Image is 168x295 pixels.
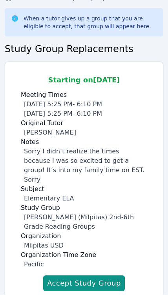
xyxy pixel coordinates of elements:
[24,147,147,185] div: Sorry I didn’t realize the times because I was so excited to get a group! It’s into my family tim...
[21,232,147,241] label: Organization
[21,204,147,213] label: Study Group
[24,109,147,119] li: [DATE] 5:25 PM - 6:10 PM
[21,91,147,100] label: Meeting Times
[21,251,147,260] label: Organization Time Zone
[21,119,147,128] label: Original Tutor
[21,138,147,147] label: Notes
[48,76,120,84] span: Starting on [DATE]
[21,185,147,194] label: Subject
[24,194,147,204] div: Elementary ELA
[5,43,163,56] h2: Study Group Replacements
[24,128,147,138] div: [PERSON_NAME]
[43,276,125,291] button: Accept Study Group
[24,15,157,31] div: When a tutor gives up a group that you are eligible to accept, that group will appear here.
[24,100,147,109] li: [DATE] 5:25 PM - 6:10 PM
[24,241,147,251] div: Milpitas USD
[24,213,147,232] div: [PERSON_NAME] (Milpitas) 2nd-6th Grade Reading Groups
[24,260,147,270] div: Pacific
